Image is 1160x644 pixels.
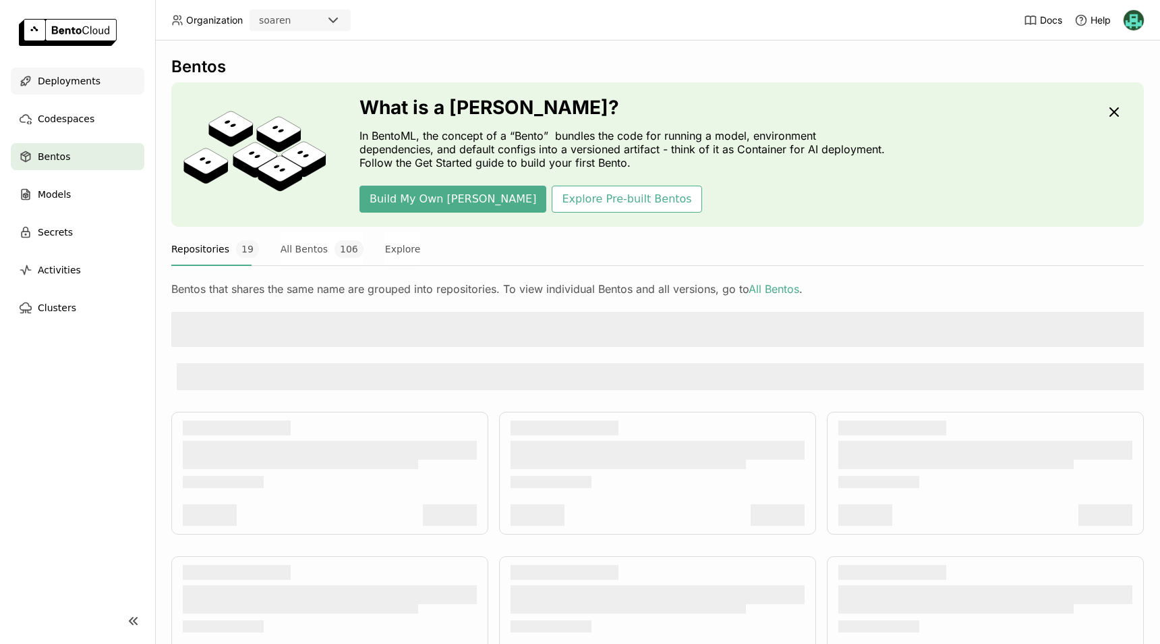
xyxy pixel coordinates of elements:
div: Bentos [171,57,1144,77]
p: In BentoML, the concept of a “Bento” bundles the code for running a model, environment dependenci... [359,129,892,169]
div: Bentos that shares the same name are grouped into repositories. To view individual Bentos and all... [171,282,1144,296]
span: Docs [1040,14,1062,26]
a: Codespaces [11,105,144,132]
span: Secrets [38,224,73,240]
button: Build My Own [PERSON_NAME] [359,186,546,213]
img: Nhan Le [1124,10,1144,30]
button: Explore [385,232,421,266]
a: All Bentos [749,282,799,296]
img: cover onboarding [182,110,327,199]
a: Secrets [11,219,144,246]
input: Selected soaren. [292,14,293,28]
button: Explore Pre-built Bentos [552,186,701,213]
a: Clusters [11,294,144,321]
span: Codespaces [38,111,94,127]
button: Repositories [171,232,259,266]
h3: What is a [PERSON_NAME]? [359,97,892,118]
span: 19 [236,240,259,258]
span: Organization [186,14,243,26]
span: Activities [38,262,81,278]
a: Deployments [11,68,144,95]
span: Deployments [38,73,100,89]
div: Help [1074,14,1111,27]
a: Bentos [11,143,144,170]
a: Activities [11,257,144,284]
span: 106 [335,240,364,258]
a: Models [11,181,144,208]
div: soaren [259,14,291,27]
span: Help [1091,14,1111,26]
img: logo [19,19,117,46]
span: Clusters [38,300,76,316]
span: Models [38,186,71,203]
button: All Bentos [281,232,364,266]
a: Docs [1024,14,1062,27]
span: Bentos [38,149,70,165]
